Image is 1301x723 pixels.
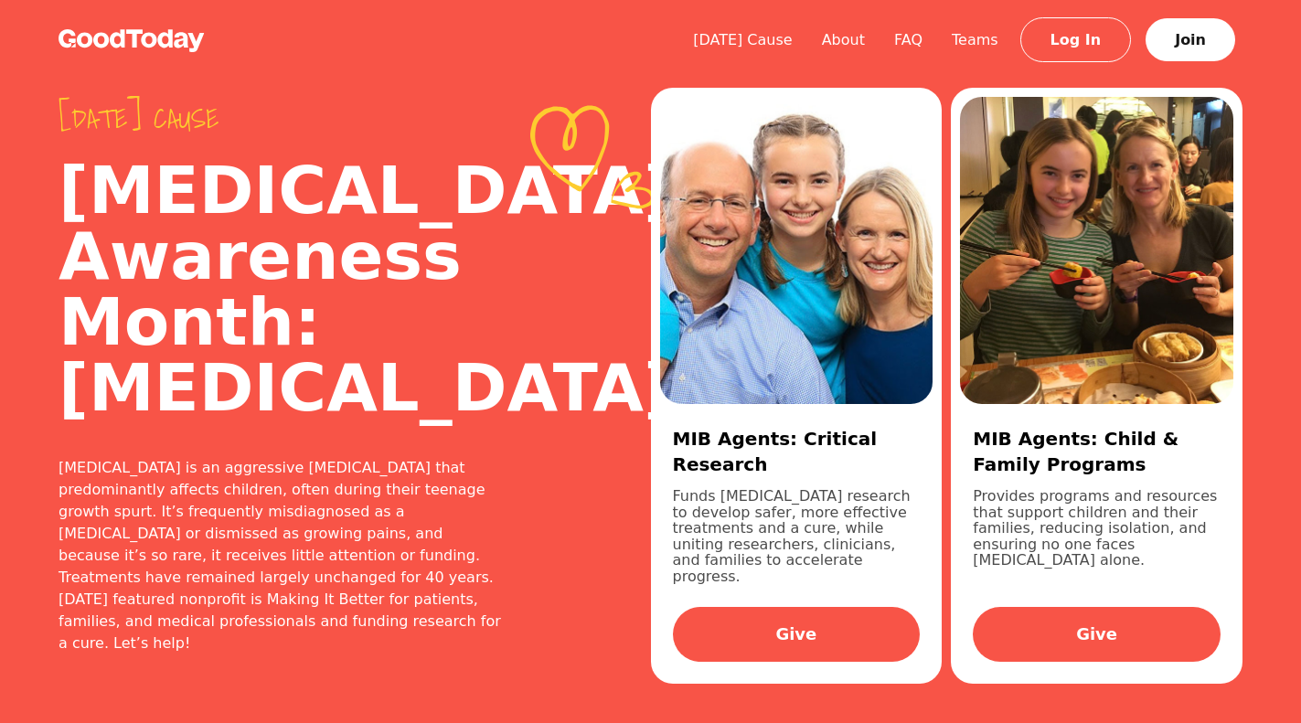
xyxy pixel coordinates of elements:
[59,457,505,654] div: [MEDICAL_DATA] is an aggressive [MEDICAL_DATA] that predominantly affects children, often during ...
[880,31,937,48] a: FAQ
[960,97,1233,404] img: 2341aa80-c3ca-49b0-8b20-5adb11c1cea1.jpg
[673,426,921,477] h3: MIB Agents: Critical Research
[673,607,921,662] a: Give
[673,488,921,585] p: Funds [MEDICAL_DATA] research to develop safer, more effective treatments and a cure, while uniti...
[59,102,505,135] span: [DATE] cause
[973,488,1221,585] p: Provides programs and resources that support children and their families, reducing isolation, and...
[973,426,1221,477] h3: MIB Agents: Child & Family Programs
[973,607,1221,662] a: Give
[937,31,1013,48] a: Teams
[1146,18,1235,61] a: Join
[1020,17,1132,62] a: Log In
[59,29,205,52] img: GoodToday
[678,31,807,48] a: [DATE] Cause
[807,31,880,48] a: About
[660,97,933,404] img: d565465e-494d-4b16-96bf-b401600a7303.jpeg
[59,157,505,420] h2: [MEDICAL_DATA] Awareness Month: [MEDICAL_DATA]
